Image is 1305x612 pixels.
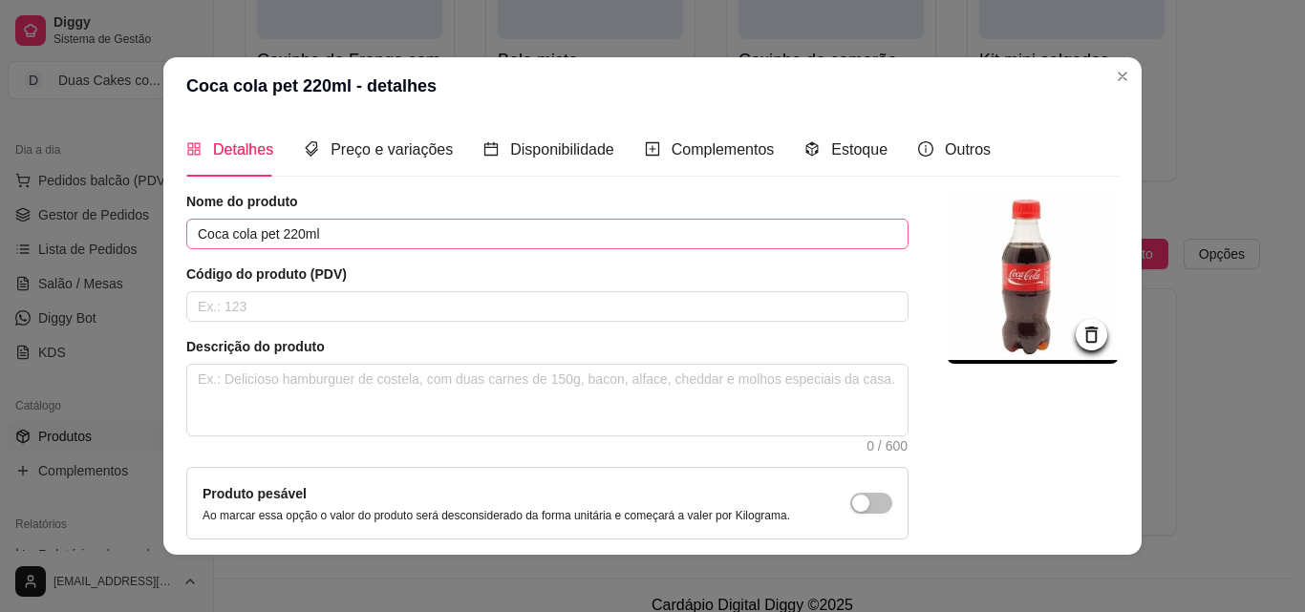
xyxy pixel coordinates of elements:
[945,141,991,158] span: Outros
[672,141,775,158] span: Complementos
[203,486,307,501] label: Produto pesável
[645,141,660,157] span: plus-square
[203,508,790,523] p: Ao marcar essa opção o valor do produto será desconsiderado da forma unitária e começará a valer ...
[804,141,820,157] span: code-sandbox
[213,141,273,158] span: Detalhes
[831,141,888,158] span: Estoque
[483,141,499,157] span: calendar
[331,141,453,158] span: Preço e variações
[1107,61,1138,92] button: Close
[947,192,1119,364] img: logo da loja
[186,291,909,322] input: Ex.: 123
[186,337,909,356] article: Descrição do produto
[186,219,909,249] input: Ex.: Hamburguer de costela
[186,264,909,284] article: Código do produto (PDV)
[186,192,909,211] article: Nome do produto
[918,141,933,157] span: info-circle
[186,141,202,157] span: appstore
[163,57,1142,115] header: Coca cola pet 220ml - detalhes
[510,141,614,158] span: Disponibilidade
[304,141,319,157] span: tags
